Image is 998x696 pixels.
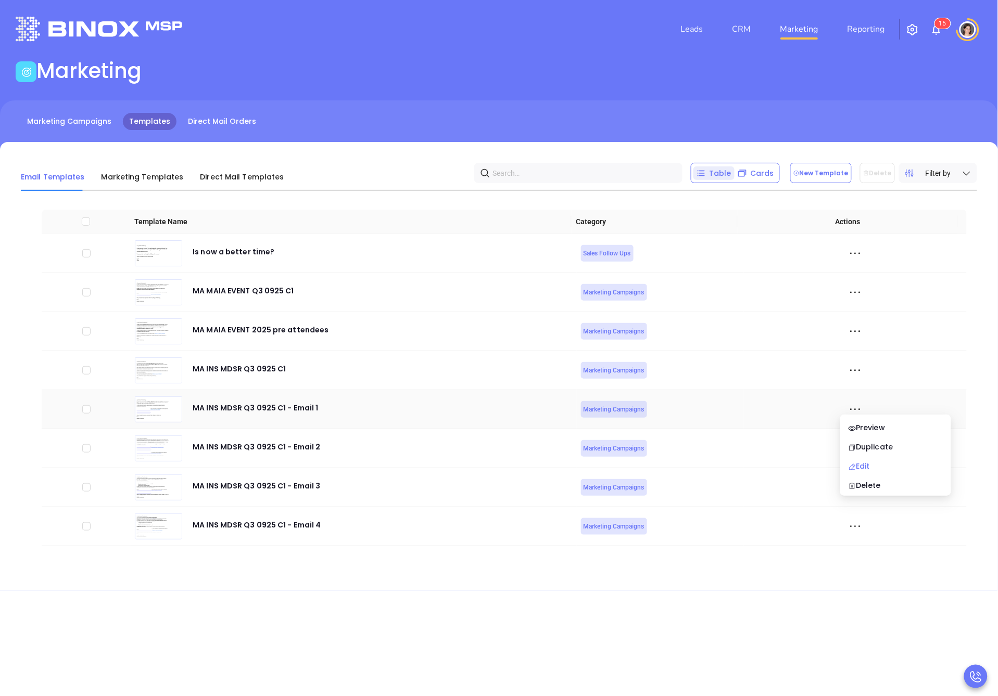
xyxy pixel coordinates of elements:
[16,17,182,41] img: logo
[102,172,184,182] span: Marketing Templates
[849,480,943,491] div: Delete
[193,285,294,305] div: MA MAIA EVENT Q3 0925 C1
[693,166,735,180] div: Table
[906,23,919,36] img: iconSetting
[728,19,755,40] a: CRM
[193,441,320,461] div: MA INS MDSR Q3 0925 C1 - Email 2
[935,18,951,29] sup: 15
[584,287,645,298] span: Marketing Campaigns
[959,21,976,38] img: user
[926,167,951,179] span: Filter by
[584,365,645,376] span: Marketing Campaigns
[584,248,631,259] span: Sales Follow Ups
[677,19,708,40] a: Leads
[939,20,943,27] span: 1
[849,422,943,433] div: Preview
[860,163,895,183] button: Delete
[584,443,645,454] span: Marketing Campaigns
[943,20,946,27] span: 5
[572,210,737,234] th: Category
[849,441,943,453] div: Duplicate
[584,326,645,337] span: Marketing Campaigns
[193,363,286,383] div: MA INS MDSR Q3 0925 C1
[584,482,645,493] span: Marketing Campaigns
[843,19,889,40] a: Reporting
[193,402,318,422] div: MA INS MDSR Q3 0925 C1 - Email 1
[200,172,284,182] span: Direct Mail Templates
[849,460,943,472] div: Edit
[738,210,958,234] th: Actions
[584,404,645,415] span: Marketing Campaigns
[735,166,777,180] div: Cards
[123,113,176,130] a: Templates
[21,113,118,130] a: Marketing Campaigns
[21,172,85,182] span: Email Templates
[193,324,329,344] div: MA MAIA EVENT 2025 pre attendees
[492,165,668,181] input: Search…
[790,163,852,183] button: New Template
[193,246,274,266] div: Is now a better time?
[193,519,321,539] div: MA INS MDSR Q3 0925 C1 - Email 4
[36,58,142,83] h1: Marketing
[776,19,823,40] a: Marketing
[193,480,320,500] div: MA INS MDSR Q3 0925 C1 - Email 3
[930,23,943,36] img: iconNotification
[584,521,645,532] span: Marketing Campaigns
[130,210,572,234] th: Template Name
[182,113,262,130] a: Direct Mail Orders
